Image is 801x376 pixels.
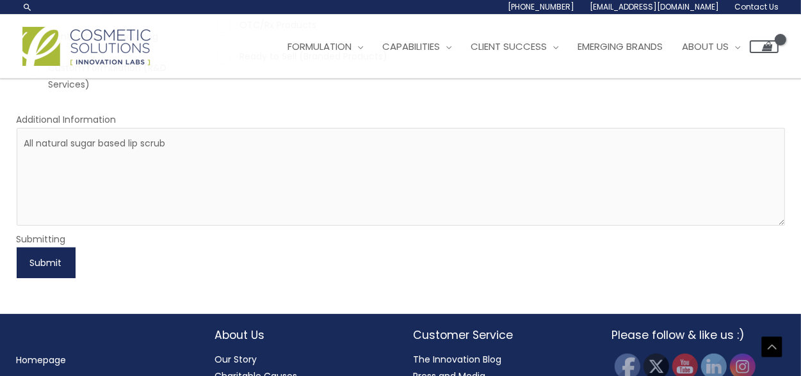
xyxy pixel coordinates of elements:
[22,27,150,66] img: Cosmetic Solutions Logo
[382,40,440,53] span: Capabilities
[268,27,779,66] nav: Site Navigation
[17,352,190,368] nav: Menu
[17,354,67,366] a: Homepage
[471,40,547,53] span: Client Success
[22,2,33,12] a: Search icon link
[734,1,779,12] span: Contact Us
[578,40,663,53] span: Emerging Brands
[17,113,117,126] label: Additional Information
[682,40,729,53] span: About Us
[590,1,719,12] span: [EMAIL_ADDRESS][DOMAIN_NAME]
[461,27,568,66] a: Client Success
[508,1,574,12] span: [PHONE_NUMBER]
[750,40,779,53] a: View Shopping Cart, empty
[215,327,388,343] h2: About Us
[17,231,785,247] div: Submitting
[672,27,750,66] a: About Us
[414,353,502,366] a: The Innovation Blog
[287,40,352,53] span: Formulation
[373,27,461,66] a: Capabilities
[215,353,257,366] a: Our Story
[612,327,785,343] h2: Please follow & like us :)
[17,247,76,278] button: Submit
[414,327,587,343] h2: Customer Service
[278,27,373,66] a: Formulation
[568,27,672,66] a: Emerging Brands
